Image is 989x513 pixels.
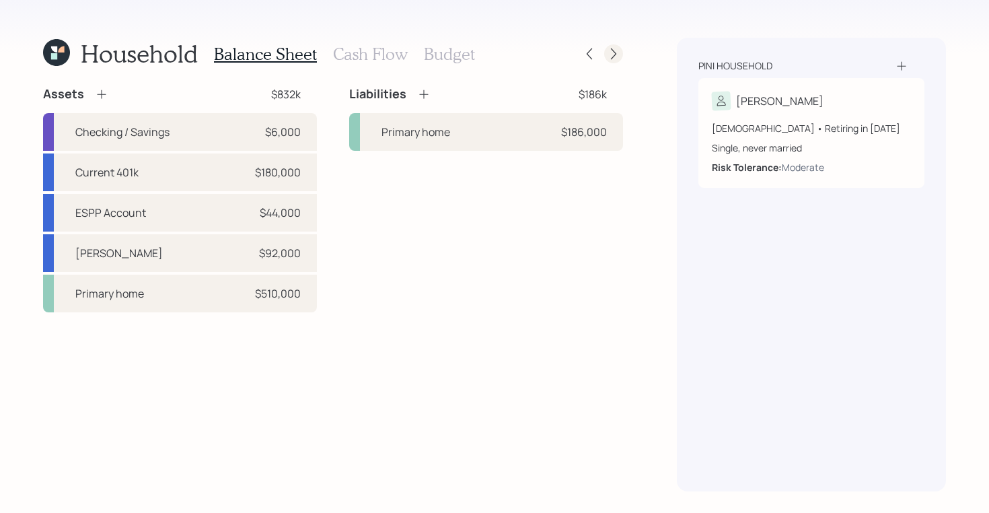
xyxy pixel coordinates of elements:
[782,160,824,174] div: Moderate
[698,59,772,73] div: Pini household
[265,124,301,140] div: $6,000
[75,285,144,302] div: Primary home
[75,245,163,261] div: [PERSON_NAME]
[43,87,84,102] h4: Assets
[712,121,911,135] div: [DEMOGRAPHIC_DATA] • Retiring in [DATE]
[81,39,198,68] h1: Household
[712,141,911,155] div: Single, never married
[255,285,301,302] div: $510,000
[333,44,408,64] h3: Cash Flow
[214,44,317,64] h3: Balance Sheet
[561,124,607,140] div: $186,000
[259,245,301,261] div: $92,000
[75,124,170,140] div: Checking / Savings
[381,124,450,140] div: Primary home
[579,86,607,102] div: $186k
[349,87,406,102] h4: Liabilities
[271,86,301,102] div: $832k
[736,93,823,109] div: [PERSON_NAME]
[255,164,301,180] div: $180,000
[424,44,475,64] h3: Budget
[75,164,139,180] div: Current 401k
[75,205,146,221] div: ESPP Account
[260,205,301,221] div: $44,000
[712,161,782,174] b: Risk Tolerance:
